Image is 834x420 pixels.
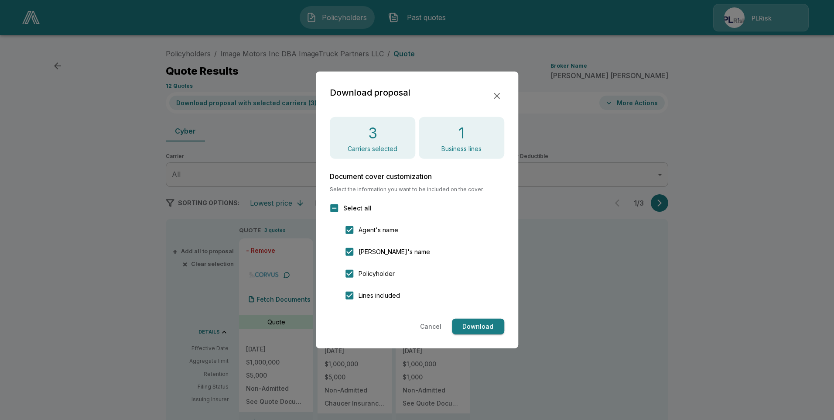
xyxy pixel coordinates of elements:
[330,86,410,100] h2: Download proposal
[359,247,430,256] span: [PERSON_NAME]'s name
[368,124,377,142] h4: 3
[417,319,445,335] button: Cancel
[330,173,504,180] h6: Document cover customization
[441,146,482,152] p: Business lines
[359,269,395,278] span: Policyholder
[348,146,397,152] p: Carriers selected
[458,124,465,142] h4: 1
[343,203,372,213] span: Select all
[359,225,398,234] span: Agent's name
[452,319,504,335] button: Download
[359,291,400,300] span: Lines included
[330,187,504,192] span: Select the information you want to be included on the cover.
